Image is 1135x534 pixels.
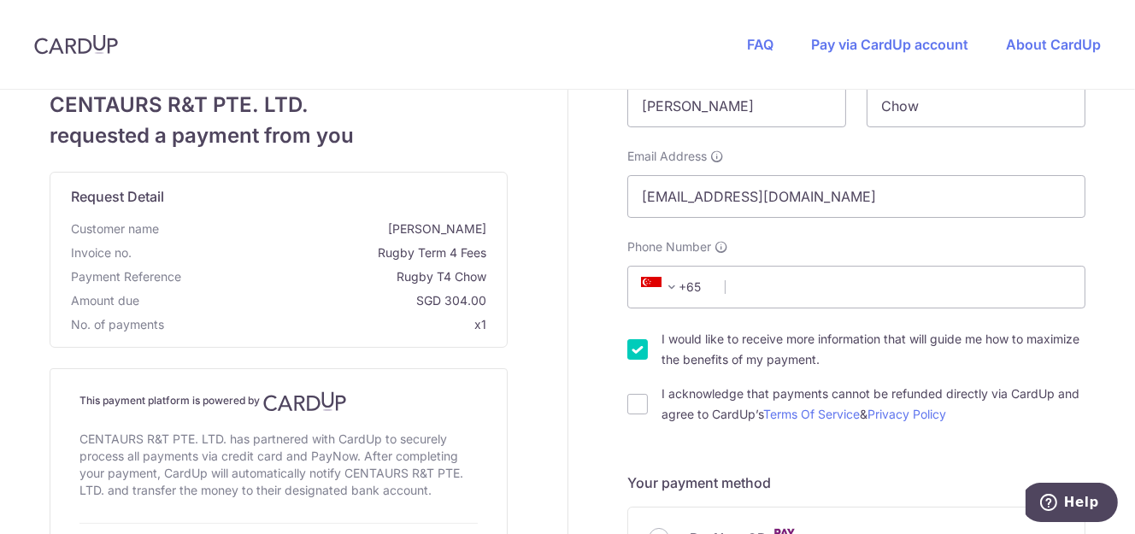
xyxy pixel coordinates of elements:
img: CardUp [263,391,347,412]
span: requested a payment from you [50,120,508,151]
span: SGD 304.00 [146,292,486,309]
span: +65 [641,277,682,297]
span: Rugby T4 Chow [188,268,486,285]
h4: This payment platform is powered by [79,391,478,412]
span: translation missing: en.request_detail [71,188,164,205]
label: I would like to receive more information that will guide me how to maximize the benefits of my pa... [662,329,1085,370]
a: About CardUp [1006,36,1101,53]
input: Email address [627,175,1085,218]
a: Terms Of Service [763,407,860,421]
span: Rugby Term 4 Fees [138,244,486,261]
span: Customer name [71,220,159,238]
span: +65 [636,277,713,297]
a: Pay via CardUp account [811,36,968,53]
span: No. of payments [71,316,164,333]
span: Amount due [71,292,139,309]
div: CENTAURS R&T PTE. LTD. has partnered with CardUp to securely process all payments via credit card... [79,427,478,502]
span: Email Address [627,148,707,165]
span: x1 [474,317,486,332]
a: Privacy Policy [867,407,946,421]
label: I acknowledge that payments cannot be refunded directly via CardUp and agree to CardUp’s & [662,384,1085,425]
img: CardUp [34,34,118,55]
a: FAQ [747,36,773,53]
input: First name [627,85,846,127]
span: translation missing: en.payment_reference [71,269,181,284]
span: Invoice no. [71,244,132,261]
h5: Your payment method [627,472,1085,493]
iframe: Opens a widget where you can find more information [1026,483,1118,525]
span: CENTAURS R&T PTE. LTD. [50,90,508,120]
span: Phone Number [627,238,711,255]
span: [PERSON_NAME] [166,220,486,238]
input: Last name [867,85,1085,127]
